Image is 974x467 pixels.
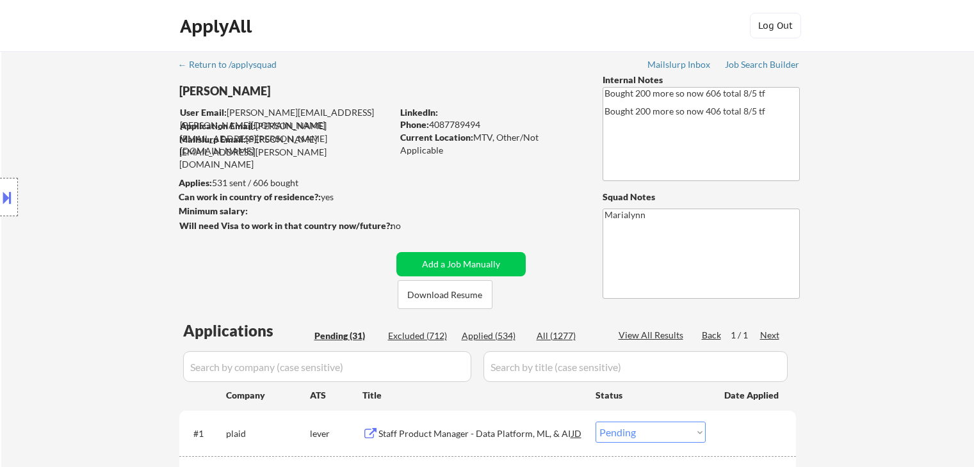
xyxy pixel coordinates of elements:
div: Excluded (712) [388,329,452,342]
button: Download Resume [398,280,492,309]
div: Internal Notes [603,74,800,86]
strong: Can work in country of residence?: [179,191,321,202]
div: Job Search Builder [725,60,800,69]
div: Applications [183,323,310,338]
div: Next [760,329,781,342]
button: Add a Job Manually [396,252,526,276]
input: Search by title (case sensitive) [483,351,788,382]
div: Company [226,389,310,402]
a: Mailslurp Inbox [647,59,711,72]
div: #1 [193,427,216,440]
div: [PERSON_NAME][EMAIL_ADDRESS][PERSON_NAME][DOMAIN_NAME] [180,106,392,131]
strong: Phone: [400,119,429,130]
div: ApplyAll [180,15,256,37]
div: 531 sent / 606 bought [179,177,392,189]
a: Job Search Builder [725,59,800,72]
div: Squad Notes [603,191,800,203]
div: 1 / 1 [731,329,760,342]
strong: LinkedIn: [400,107,438,118]
div: Title [362,389,583,402]
div: Back [702,329,722,342]
div: 4087789494 [400,118,581,131]
div: Applied (534) [462,329,526,342]
div: no [391,219,427,232]
div: Date Applied [724,389,781,402]
div: Pending (31) [314,329,378,342]
div: Status [596,383,706,406]
strong: Will need Visa to work in that country now/future?: [179,220,393,231]
a: ← Return to /applysquad [178,59,289,72]
input: Search by company (case sensitive) [183,351,471,382]
div: MTV, Other/Not Applicable [400,131,581,156]
div: [PERSON_NAME] [179,83,442,99]
strong: Current Location: [400,132,473,143]
div: All (1277) [537,329,601,342]
div: Staff Product Manager - Data Platform, ML, & AI [378,427,572,440]
div: lever [310,427,362,440]
div: ATS [310,389,362,402]
div: yes [179,191,388,203]
div: Mailslurp Inbox [647,60,711,69]
div: JD [571,422,583,445]
div: View All Results [619,329,687,342]
div: plaid [226,427,310,440]
div: [PERSON_NAME][EMAIL_ADDRESS][PERSON_NAME][DOMAIN_NAME] [179,133,392,171]
div: [PERSON_NAME][EMAIL_ADDRESS][PERSON_NAME][DOMAIN_NAME] [180,120,392,157]
div: ← Return to /applysquad [178,60,289,69]
button: Log Out [750,13,801,38]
